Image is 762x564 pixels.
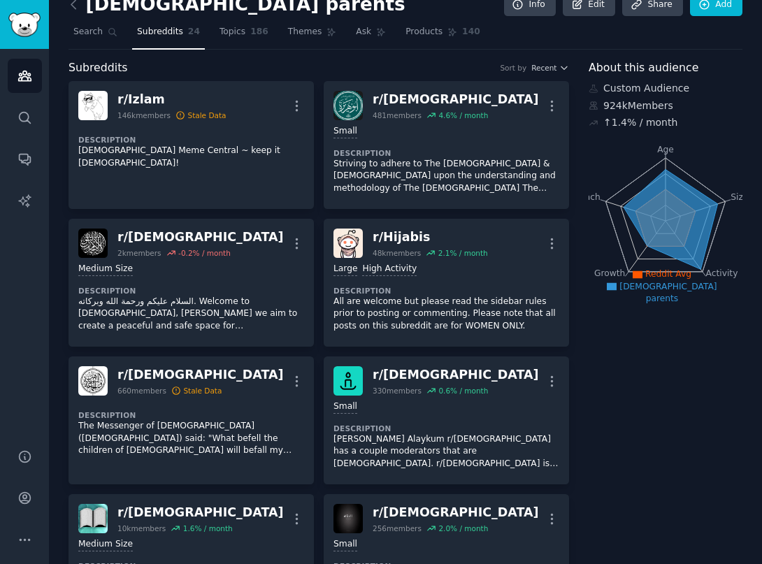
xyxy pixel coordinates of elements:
[333,263,357,276] div: Large
[69,21,122,50] a: Search
[373,523,422,533] div: 256 members
[531,63,569,73] button: Recent
[373,91,539,108] div: r/ [DEMOGRAPHIC_DATA]
[117,248,161,258] div: 2k members
[78,91,108,120] img: Izlam
[438,248,488,258] div: 2.1 % / month
[401,21,484,50] a: Products140
[78,145,304,169] p: [DEMOGRAPHIC_DATA] Meme Central ~ keep it [DEMOGRAPHIC_DATA]!
[187,110,226,120] div: Stale Data
[645,269,691,279] span: Reddit Avg
[333,433,559,470] p: [PERSON_NAME] Alaykum r/[DEMOGRAPHIC_DATA] has a couple moderators that are [DEMOGRAPHIC_DATA]. r...
[78,135,304,145] dt: Description
[333,400,357,414] div: Small
[69,59,128,77] span: Subreddits
[78,366,108,396] img: Sunni
[333,504,363,533] img: QuranOnlyIslam
[589,81,742,96] div: Custom Audience
[333,125,357,138] div: Small
[117,229,284,246] div: r/ [DEMOGRAPHIC_DATA]
[500,63,526,73] div: Sort by
[333,158,559,195] p: Striving to adhere to The [DEMOGRAPHIC_DATA] & [DEMOGRAPHIC_DATA] upon the understanding and meth...
[137,26,183,38] span: Subreddits
[438,386,488,396] div: 0.6 % / month
[351,21,391,50] a: Ask
[78,296,304,333] p: السلام عليكم ورحمة الله وبركاته. Welcome to [DEMOGRAPHIC_DATA], [PERSON_NAME] we aim to create a ...
[283,21,342,50] a: Themes
[373,110,422,120] div: 481 members
[69,81,314,209] a: Izlamr/Izlam146kmembersStale DataDescription[DEMOGRAPHIC_DATA] Meme Central ~ keep it [DEMOGRAPHI...
[117,366,284,384] div: r/ [DEMOGRAPHIC_DATA]
[373,386,422,396] div: 330 members
[731,191,748,201] tspan: Size
[333,366,363,396] img: SunniMuslims
[117,386,166,396] div: 660 members
[333,424,559,433] dt: Description
[333,91,363,120] img: MuslimSunnah
[117,504,284,521] div: r/ [DEMOGRAPHIC_DATA]
[69,219,314,347] a: Muslim_Spacer/[DEMOGRAPHIC_DATA]2kmembers-0.2% / monthMedium SizeDescriptionالسلام عليكم ورحمة ال...
[333,296,559,333] p: All are welcome but please read the sidebar rules prior to posting or commenting. Please note tha...
[324,219,569,347] a: Hijabisr/Hijabis48kmembers2.1% / monthLargeHigh ActivityDescriptionAll are welcome but please rea...
[188,26,200,38] span: 24
[78,504,108,533] img: Quraniyoon
[78,420,304,457] p: The Messenger of [DEMOGRAPHIC_DATA] ([DEMOGRAPHIC_DATA]) said: "What befell the children of [DEMO...
[220,26,245,38] span: Topics
[362,263,417,276] div: High Activity
[215,21,273,50] a: Topics186
[117,110,171,120] div: 146k members
[69,356,314,484] a: Sunnir/[DEMOGRAPHIC_DATA]660membersStale DataDescriptionThe Messenger of [DEMOGRAPHIC_DATA] ([DEM...
[183,523,233,533] div: 1.6 % / month
[324,356,569,484] a: SunniMuslimsr/[DEMOGRAPHIC_DATA]330members0.6% / monthSmallDescription[PERSON_NAME] Alaykum r/[DE...
[78,410,304,420] dt: Description
[574,191,601,201] tspan: Reach
[373,366,539,384] div: r/ [DEMOGRAPHIC_DATA]
[78,538,133,551] div: Medium Size
[589,99,742,113] div: 924k Members
[603,115,677,130] div: ↑ 1.4 % / month
[117,523,166,533] div: 10k members
[373,248,421,258] div: 48k members
[589,59,698,77] span: About this audience
[73,26,103,38] span: Search
[288,26,322,38] span: Themes
[405,26,443,38] span: Products
[438,110,488,120] div: 4.6 % / month
[78,229,108,258] img: Muslim_Space
[178,248,231,258] div: -0.2 % / month
[8,13,41,37] img: GummySearch logo
[78,286,304,296] dt: Description
[333,538,357,551] div: Small
[333,286,559,296] dt: Description
[183,386,222,396] div: Stale Data
[324,81,569,209] a: MuslimSunnahr/[DEMOGRAPHIC_DATA]481members4.6% / monthSmallDescriptionStriving to adhere to The [...
[438,523,488,533] div: 2.0 % / month
[619,282,717,304] span: [DEMOGRAPHIC_DATA] parents
[132,21,205,50] a: Subreddits24
[250,26,268,38] span: 186
[333,229,363,258] img: Hijabis
[373,229,488,246] div: r/ Hijabis
[531,63,556,73] span: Recent
[78,263,133,276] div: Medium Size
[356,26,371,38] span: Ask
[462,26,480,38] span: 140
[657,145,674,154] tspan: Age
[117,91,226,108] div: r/ Izlam
[373,504,539,521] div: r/ [DEMOGRAPHIC_DATA]
[333,148,559,158] dt: Description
